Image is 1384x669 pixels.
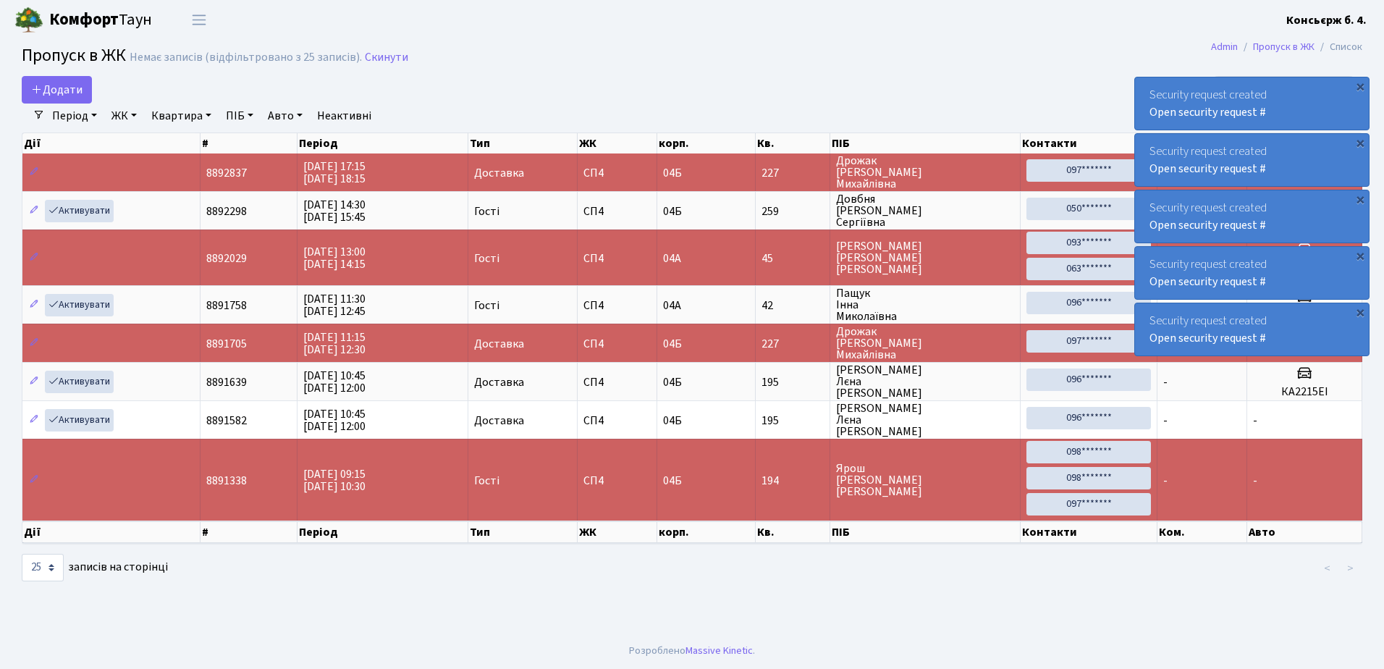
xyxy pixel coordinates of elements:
[46,104,103,128] a: Період
[836,240,1014,275] span: [PERSON_NAME] [PERSON_NAME] [PERSON_NAME]
[583,338,651,350] span: СП4
[583,415,651,426] span: СП4
[663,336,682,352] span: 04Б
[474,206,499,217] span: Гості
[761,253,824,264] span: 45
[45,409,114,432] a: Активувати
[303,291,366,319] span: [DATE] 11:30 [DATE] 12:45
[145,104,217,128] a: Квартира
[298,133,468,153] th: Період
[578,133,657,153] th: ЖК
[578,521,657,543] th: ЖК
[756,521,831,543] th: Кв.
[1247,521,1362,543] th: Авто
[663,298,681,314] span: 04А
[663,374,682,390] span: 04Б
[583,253,651,264] span: СП4
[1149,217,1266,233] a: Open security request #
[1135,134,1369,186] div: Security request created
[474,338,524,350] span: Доставка
[1149,104,1266,120] a: Open security request #
[220,104,259,128] a: ПІБ
[583,475,651,487] span: СП4
[298,521,468,543] th: Період
[1353,248,1367,263] div: ×
[761,415,824,426] span: 195
[836,463,1014,497] span: Ярош [PERSON_NAME] [PERSON_NAME]
[1163,473,1168,489] span: -
[474,415,524,426] span: Доставка
[303,329,366,358] span: [DATE] 11:15 [DATE] 12:30
[761,206,824,217] span: 259
[1353,135,1367,150] div: ×
[685,643,753,658] a: Massive Kinetic
[761,300,824,311] span: 42
[206,298,247,314] span: 8891758
[303,466,366,495] span: [DATE] 09:15 [DATE] 10:30
[1135,303,1369,355] div: Security request created
[130,51,362,64] div: Немає записів (відфільтровано з 25 записів).
[365,51,408,64] a: Скинути
[474,475,499,487] span: Гості
[830,521,1021,543] th: ПІБ
[45,294,114,316] a: Активувати
[1253,413,1257,429] span: -
[836,287,1014,322] span: Пащук Інна Миколаївна
[836,193,1014,228] span: Довбня [PERSON_NAME] Сергіївна
[45,371,114,393] a: Активувати
[303,159,366,187] span: [DATE] 17:15 [DATE] 18:15
[663,251,681,266] span: 04А
[836,403,1014,437] span: [PERSON_NAME] Лєна [PERSON_NAME]
[583,300,651,311] span: СП4
[22,133,201,153] th: Дії
[22,521,201,543] th: Дії
[201,521,298,543] th: #
[1021,521,1157,543] th: Контакти
[1353,79,1367,93] div: ×
[663,165,682,181] span: 04Б
[474,300,499,311] span: Гості
[49,8,152,33] span: Таун
[303,197,366,225] span: [DATE] 14:30 [DATE] 15:45
[206,251,247,266] span: 8892029
[22,43,126,68] span: Пропуск в ЖК
[761,376,824,388] span: 195
[761,338,824,350] span: 227
[1253,473,1257,489] span: -
[836,326,1014,361] span: Дрожак [PERSON_NAME] Михайлівна
[474,167,524,179] span: Доставка
[663,413,682,429] span: 04Б
[1135,77,1369,130] div: Security request created
[181,8,217,32] button: Переключити навігацію
[1286,12,1367,29] a: Консьєрж б. 4.
[1149,330,1266,346] a: Open security request #
[1149,161,1266,177] a: Open security request #
[22,554,168,581] label: записів на сторінці
[22,76,92,104] a: Додати
[45,200,114,222] a: Активувати
[1135,190,1369,243] div: Security request created
[206,413,247,429] span: 8891582
[468,133,578,153] th: Тип
[761,475,824,487] span: 194
[756,133,831,153] th: Кв.
[206,374,247,390] span: 8891639
[49,8,119,31] b: Комфорт
[830,133,1021,153] th: ПІБ
[303,406,366,434] span: [DATE] 10:45 [DATE] 12:00
[474,376,524,388] span: Доставка
[1135,247,1369,299] div: Security request created
[583,206,651,217] span: СП4
[262,104,308,128] a: Авто
[761,167,824,179] span: 227
[1021,133,1157,153] th: Контакти
[1353,305,1367,319] div: ×
[836,364,1014,399] span: [PERSON_NAME] Лєна [PERSON_NAME]
[1286,12,1367,28] b: Консьєрж б. 4.
[31,82,83,98] span: Додати
[311,104,377,128] a: Неактивні
[663,473,682,489] span: 04Б
[106,104,143,128] a: ЖК
[1157,521,1247,543] th: Ком.
[14,6,43,35] img: logo.png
